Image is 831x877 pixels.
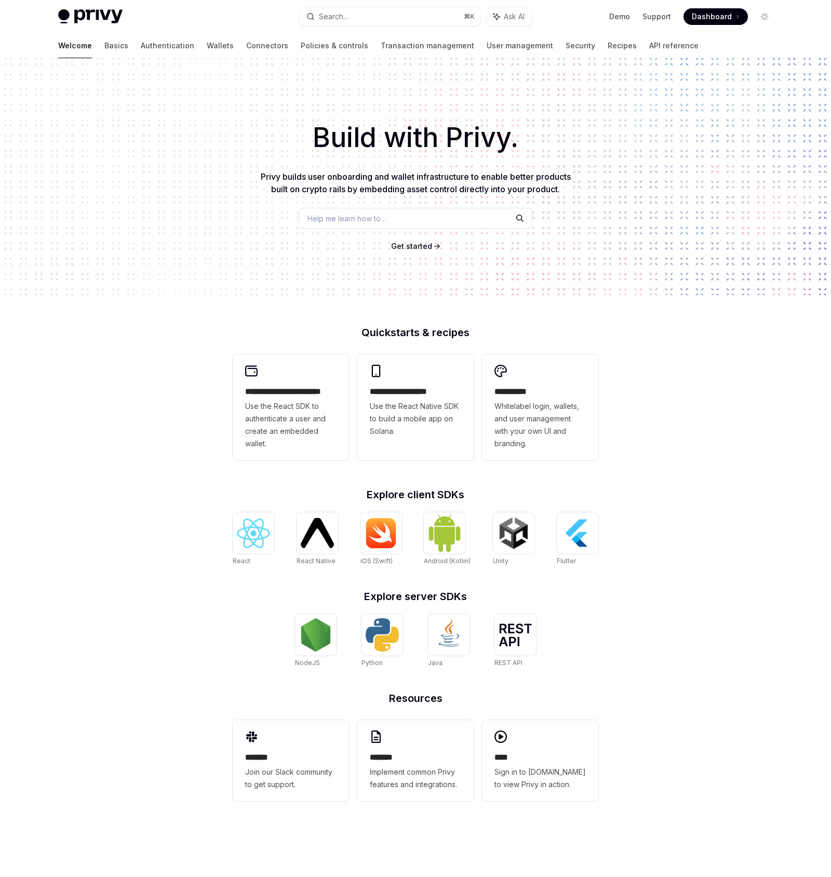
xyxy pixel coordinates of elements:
[424,557,471,565] span: Android (Kotlin)
[494,400,586,450] span: Whitelabel login, wallets, and user management with your own UI and branding.
[141,33,194,58] a: Authentication
[649,33,699,58] a: API reference
[246,33,288,58] a: Connectors
[432,618,465,652] img: Java
[361,659,383,667] span: Python
[494,766,586,791] span: Sign in to [DOMAIN_NAME] to view Privy in action.
[319,10,348,23] div: Search...
[428,614,470,668] a: JavaJava
[692,11,732,22] span: Dashboard
[307,213,386,224] span: Help me learn how to…
[58,33,92,58] a: Welcome
[428,659,443,667] span: Java
[233,591,598,602] h2: Explore server SDKs
[365,517,398,549] img: iOS (Swift)
[233,557,250,565] span: React
[683,8,748,25] a: Dashboard
[104,33,128,58] a: Basics
[366,618,399,652] img: Python
[297,512,338,566] a: React NativeReact Native
[499,623,532,646] img: REST API
[609,11,630,22] a: Demo
[370,766,461,791] span: Implement common Privy features and integrations.
[424,512,471,566] a: Android (Kotlin)Android (Kotlin)
[497,516,530,550] img: Unity
[301,518,334,548] img: React Native
[360,557,393,565] span: iOS (Swift)
[17,117,814,158] h1: Build with Privy.
[233,693,598,703] h2: Resources
[299,618,332,652] img: NodeJS
[361,614,403,668] a: PythonPython
[58,9,123,24] img: light logo
[561,516,594,550] img: Flutter
[381,33,474,58] a: Transaction management
[295,614,337,668] a: NodeJSNodeJS
[357,720,474,801] a: **** **Implement common Privy features and integrations.
[642,11,671,22] a: Support
[245,766,337,791] span: Join our Slack community to get support.
[301,33,368,58] a: Policies & controls
[370,400,461,437] span: Use the React Native SDK to build a mobile app on Solana.
[391,242,432,250] span: Get started
[608,33,637,58] a: Recipes
[566,33,595,58] a: Security
[482,720,598,801] a: ****Sign in to [DOMAIN_NAME] to view Privy in action.
[494,614,536,668] a: REST APIREST API
[493,512,534,566] a: UnityUnity
[391,241,432,251] a: Get started
[557,557,576,565] span: Flutter
[233,512,274,566] a: ReactReact
[245,400,337,450] span: Use the React SDK to authenticate a user and create an embedded wallet.
[428,513,461,552] img: Android (Kotlin)
[493,557,508,565] span: Unity
[233,489,598,500] h2: Explore client SDKs
[233,720,349,801] a: **** **Join our Slack community to get support.
[464,12,475,21] span: ⌘ K
[233,327,598,338] h2: Quickstarts & recipes
[557,512,598,566] a: FlutterFlutter
[357,354,474,460] a: **** **** **** ***Use the React Native SDK to build a mobile app on Solana.
[482,354,598,460] a: **** *****Whitelabel login, wallets, and user management with your own UI and branding.
[756,8,773,25] button: Toggle dark mode
[297,557,336,565] span: React Native
[487,33,553,58] a: User management
[261,171,571,194] span: Privy builds user onboarding and wallet infrastructure to enable better products built on crypto ...
[504,11,525,22] span: Ask AI
[299,7,481,26] button: Search...⌘K
[295,659,320,667] span: NodeJS
[494,659,522,667] span: REST API
[360,512,402,566] a: iOS (Swift)iOS (Swift)
[237,519,270,548] img: React
[486,7,532,26] button: Ask AI
[207,33,234,58] a: Wallets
